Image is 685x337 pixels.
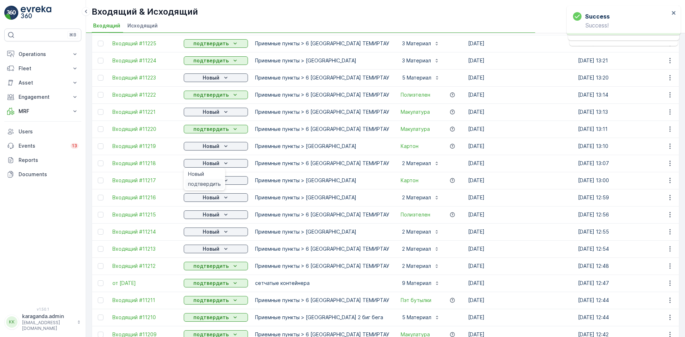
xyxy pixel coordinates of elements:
a: Пэт бутылки [401,297,431,304]
a: Входящий #11217 [112,177,177,184]
p: подтвердить [193,262,229,270]
a: Входящий #11215 [112,211,177,218]
p: Приемные пункты > 6 [GEOGRAPHIC_DATA] ТЕМИРТАУ [255,108,389,116]
button: подтвердить [184,39,248,48]
td: [DATE] [465,35,574,52]
p: 13 [72,143,77,149]
p: 2 Материал [401,194,431,201]
button: MRF [4,104,81,118]
div: Toggle Row Selected [98,246,103,252]
p: Fleet [19,65,67,72]
button: Operations [4,47,81,61]
p: karaganda.admin [22,313,73,320]
a: Documents [4,167,81,182]
td: [DATE] [465,309,574,326]
p: Operations [19,51,67,58]
a: Входящий #11210 [112,314,177,321]
div: Toggle Row Selected [98,92,103,98]
div: Toggle Row Selected [98,178,103,183]
button: 2 Материал [396,260,444,272]
div: Toggle Row Selected [98,58,103,63]
div: Toggle Row Selected [98,109,103,115]
td: [DATE] [465,189,574,206]
p: Приемные пункты > [GEOGRAPHIC_DATA] [255,177,389,184]
a: Макулатура [401,126,430,133]
p: Приемные пункты > 6 [GEOGRAPHIC_DATA] ТЕМИРТАУ [255,74,389,81]
a: Входящий #11223 [112,74,177,81]
p: Events [19,142,66,149]
a: Входящий #11213 [112,245,177,252]
button: Новый [184,210,248,219]
p: Asset [19,79,67,86]
p: Reports [19,157,78,164]
a: Картон [401,143,418,150]
button: подтвердить [184,125,248,133]
button: Engagement [4,90,81,104]
button: Новый [184,228,248,236]
p: 2 Материал [401,245,431,252]
td: [DATE] 13:07 [574,155,684,172]
img: logo [4,6,19,20]
p: Новый [203,160,219,167]
span: v 1.50.1 [4,307,81,311]
button: 2 Материал [396,158,444,169]
p: подтвердить [193,126,229,133]
td: [DATE] [465,69,574,86]
div: Toggle Row Selected [98,229,103,235]
td: [DATE] 13:10 [574,138,684,155]
p: сетчатыe контейнера [255,280,389,287]
span: Входящий #11219 [112,143,177,150]
button: 2 Материал [396,243,444,255]
p: Приемные пункты > [GEOGRAPHIC_DATA] 2 биг бега [255,314,389,321]
button: Новый [184,193,248,202]
a: Входящий #11216 [112,194,177,201]
p: 5 Материал [401,314,431,321]
td: [DATE] [465,240,574,257]
td: [DATE] [465,257,574,275]
button: 9 Материал [396,277,444,289]
span: Картон [401,177,418,184]
td: [DATE] [465,155,574,172]
button: подтвердить [184,262,248,270]
a: Входящий #11214 [112,228,177,235]
button: подтвердить [184,56,248,65]
td: [DATE] [465,138,574,155]
a: Входящий #11224 [112,57,177,64]
button: подтвердить [184,91,248,99]
p: подтвердить [193,40,229,47]
p: MRF [19,108,67,115]
button: 2 Материал [396,192,444,203]
p: Приемные пункты > 6 [GEOGRAPHIC_DATA] ТЕМИРТАУ [255,262,389,270]
td: [DATE] 12:44 [574,309,684,326]
p: подтвердить [193,314,229,321]
p: Users [19,128,78,135]
p: 2 Материал [401,160,431,167]
div: Toggle Row Selected [98,297,103,303]
td: [DATE] 13:14 [574,86,684,103]
div: Toggle Row Selected [98,263,103,269]
td: [DATE] 12:59 [574,189,684,206]
p: Новый [203,108,219,116]
td: [DATE] 12:44 [574,292,684,309]
h3: Success [585,12,610,21]
a: Макулатура [401,108,430,116]
button: Новый [184,73,248,82]
span: Новый [188,170,204,178]
p: 2 Материал [401,228,431,235]
td: [DATE] 12:54 [574,240,684,257]
button: Новый [184,142,248,150]
p: Приемные пункты > 6 [GEOGRAPHIC_DATA] ТЕМИРТАУ [255,297,389,304]
td: [DATE] 13:21 [574,52,684,69]
p: Приемные пункты > 6 [GEOGRAPHIC_DATA] ТЕМИРТАУ [255,40,389,47]
span: Входящий #11225 [112,40,177,47]
p: Приемные пункты > 6 [GEOGRAPHIC_DATA] ТЕМИРТАУ [255,91,389,98]
p: подтвердить [193,91,229,98]
div: Toggle Row Selected [98,41,103,46]
td: [DATE] [465,275,574,292]
p: Приемные пункты > 6 [GEOGRAPHIC_DATA] ТЕМИРТАУ [255,245,389,252]
p: подтвердить [193,57,229,64]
